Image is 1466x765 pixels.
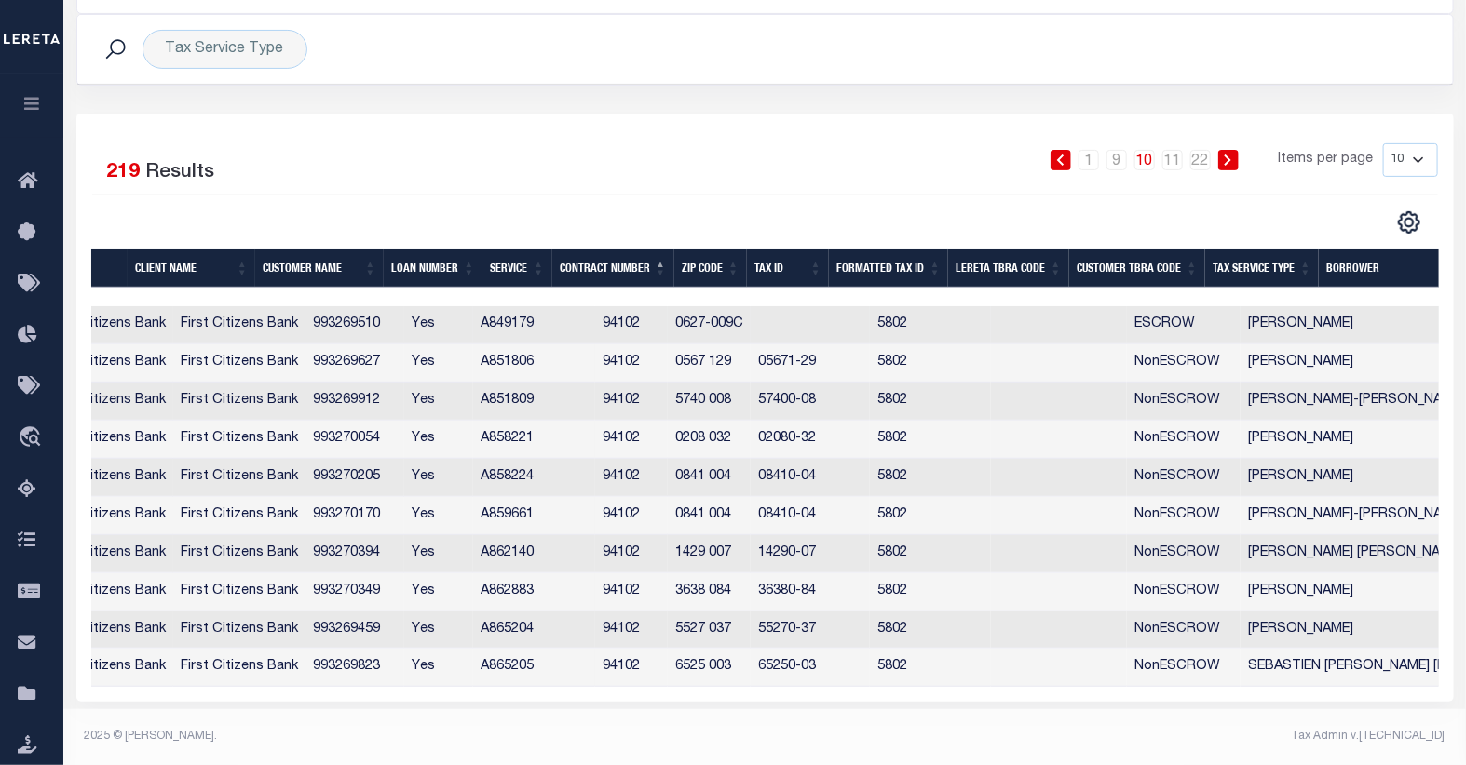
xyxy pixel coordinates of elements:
td: NonESCROW [1127,382,1241,421]
td: Yes [404,459,473,497]
td: First Citizens Bank [41,459,173,497]
td: A858221 [473,421,595,459]
td: NonESCROW [1127,649,1241,687]
td: First Citizens Bank [173,306,305,344]
td: Yes [404,649,473,687]
td: First Citizens Bank [41,344,173,382]
td: First Citizens Bank [173,611,305,650]
td: 94102 [595,306,668,344]
td: 08410-04 [751,459,870,497]
td: ESCROW [1127,306,1241,344]
div: 2025 © [PERSON_NAME]. [71,728,766,745]
td: NonESCROW [1127,421,1241,459]
td: NonESCROW [1127,573,1241,611]
td: 94102 [595,421,668,459]
td: 993270394 [305,535,404,573]
th: Contract Number: activate to sort column descending [552,249,674,288]
td: 65250-03 [751,649,870,687]
td: First Citizens Bank [41,573,173,611]
td: First Citizens Bank [173,344,305,382]
td: 0841 004 [668,497,751,535]
td: First Citizens Bank [41,535,173,573]
td: 94102 [595,382,668,421]
td: A865204 [473,611,595,650]
td: 993270054 [305,421,404,459]
td: 993270170 [305,497,404,535]
td: A862883 [473,573,595,611]
td: Yes [404,306,473,344]
th: Zip Code: activate to sort column ascending [674,249,747,288]
td: 0627-009C [668,306,751,344]
td: First Citizens Bank [173,535,305,573]
td: 0841 004 [668,459,751,497]
td: First Citizens Bank [41,611,173,650]
td: First Citizens Bank [41,421,173,459]
label: Results [146,158,215,188]
td: First Citizens Bank [173,382,305,421]
a: 22 [1190,150,1211,170]
td: 14290-07 [751,535,870,573]
td: 94102 [595,649,668,687]
td: Yes [404,535,473,573]
td: NonESCROW [1127,459,1241,497]
th: Customer TBRA Code: activate to sort column ascending [1069,249,1205,288]
span: Items per page [1279,150,1374,170]
th: Tax ID: activate to sort column ascending [747,249,829,288]
td: 08410-04 [751,497,870,535]
td: A858224 [473,459,595,497]
td: NonESCROW [1127,535,1241,573]
td: 5802 [870,382,991,421]
td: 02080-32 [751,421,870,459]
a: 10 [1134,150,1155,170]
td: 0208 032 [668,421,751,459]
td: Yes [404,344,473,382]
td: 57400-08 [751,382,870,421]
a: 1 [1079,150,1099,170]
td: 5527 037 [668,611,751,650]
th: Customer Name: activate to sort column ascending [255,249,384,288]
td: Yes [404,421,473,459]
td: 993270349 [305,573,404,611]
td: A849179 [473,306,595,344]
div: Tax Service Type [143,30,307,69]
td: Yes [404,497,473,535]
td: First Citizens Bank [41,306,173,344]
td: First Citizens Bank [173,459,305,497]
td: 5802 [870,649,991,687]
td: 6525 003 [668,649,751,687]
td: 94102 [595,535,668,573]
td: First Citizens Bank [173,497,305,535]
td: 993269627 [305,344,404,382]
a: 9 [1106,150,1127,170]
td: 94102 [595,344,668,382]
td: 5802 [870,459,991,497]
td: 5802 [870,497,991,535]
th: Loan Number: activate to sort column ascending [384,249,482,288]
th: Client Name: activate to sort column ascending [128,249,255,288]
td: 993269510 [305,306,404,344]
td: 05671-29 [751,344,870,382]
td: 94102 [595,573,668,611]
td: A865205 [473,649,595,687]
td: A851806 [473,344,595,382]
td: 94102 [595,497,668,535]
td: NonESCROW [1127,611,1241,650]
td: First Citizens Bank [173,573,305,611]
td: First Citizens Bank [173,649,305,687]
td: A862140 [473,535,595,573]
td: 55270-37 [751,611,870,650]
td: 5802 [870,306,991,344]
span: 219 [107,163,141,182]
td: 5802 [870,344,991,382]
td: 3638 084 [668,573,751,611]
th: Tax Service Type: activate to sort column ascending [1205,249,1319,288]
td: 5802 [870,421,991,459]
th: LERETA TBRA Code: activate to sort column ascending [948,249,1069,288]
td: 94102 [595,459,668,497]
td: First Citizens Bank [41,497,173,535]
th: Formatted Tax ID: activate to sort column ascending [829,249,948,288]
a: 11 [1162,150,1183,170]
td: 1429 007 [668,535,751,573]
td: Yes [404,611,473,650]
td: NonESCROW [1127,497,1241,535]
